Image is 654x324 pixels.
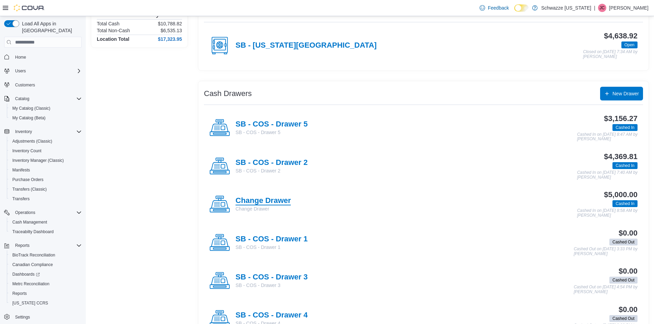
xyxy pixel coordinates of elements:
button: Purchase Orders [7,175,84,184]
a: Canadian Compliance [10,261,56,269]
h4: SB - COS - Drawer 5 [236,120,308,129]
a: Reports [10,289,30,298]
p: Cashed In on [DATE] 8:47 AM by [PERSON_NAME] [577,132,638,142]
button: Catalog [12,95,32,103]
h3: $5,000.00 [604,191,638,199]
span: Open [621,41,638,48]
button: Customers [1,80,84,90]
h3: Cash Drawers [204,89,252,98]
p: Cashed In on [DATE] 8:58 AM by [PERSON_NAME] [577,208,638,218]
a: BioTrack Reconciliation [10,251,58,259]
span: Cashed Out [609,239,638,245]
h4: SB - COS - Drawer 3 [236,273,308,282]
p: Schwazze [US_STATE] [541,4,591,12]
span: Adjustments (Classic) [12,139,52,144]
span: Metrc Reconciliation [10,280,82,288]
span: Manifests [10,166,82,174]
a: Adjustments (Classic) [10,137,55,145]
span: Transfers [10,195,82,203]
a: Transfers [10,195,32,203]
h3: $4,369.81 [604,153,638,161]
h3: $0.00 [619,267,638,275]
span: Inventory Count [12,148,42,154]
span: Cashed Out [609,315,638,322]
span: New Drawer [612,90,639,97]
span: Canadian Compliance [12,262,53,267]
span: Cash Management [10,218,82,226]
a: My Catalog (Classic) [10,104,53,112]
span: BioTrack Reconciliation [12,252,55,258]
span: My Catalog (Beta) [12,115,46,121]
button: Manifests [7,165,84,175]
div: Justin Cleer [598,4,606,12]
span: Cashed In [616,201,634,207]
a: My Catalog (Beta) [10,114,48,122]
span: Users [15,68,26,74]
span: Settings [12,313,82,321]
span: Customers [12,81,82,89]
h6: Total Non-Cash [97,28,130,33]
span: Open [624,42,634,48]
span: Reports [12,241,82,250]
span: Transfers (Classic) [10,185,82,193]
span: Washington CCRS [10,299,82,307]
span: Operations [12,208,82,217]
span: Adjustments (Classic) [10,137,82,145]
span: My Catalog (Classic) [12,106,50,111]
a: Inventory Manager (Classic) [10,156,67,165]
h4: SB - COS - Drawer 1 [236,235,308,244]
p: [PERSON_NAME] [609,4,649,12]
a: Customers [12,81,38,89]
p: SB - COS - Drawer 1 [236,244,308,251]
a: Dashboards [7,269,84,279]
p: $10,788.82 [158,21,182,26]
span: Manifests [12,167,30,173]
button: New Drawer [600,87,643,100]
h4: Location Total [97,36,129,42]
p: $6,535.13 [161,28,182,33]
a: Transfers (Classic) [10,185,49,193]
p: SB - COS - Drawer 5 [236,129,308,136]
button: Transfers [7,194,84,204]
span: Settings [15,314,30,320]
button: Traceabilty Dashboard [7,227,84,237]
span: Operations [15,210,35,215]
span: Inventory Manager (Classic) [10,156,82,165]
h6: Total Cash [97,21,119,26]
span: Catalog [15,96,29,101]
button: Operations [1,208,84,217]
span: Home [15,55,26,60]
span: Catalog [12,95,82,103]
span: Inventory Count [10,147,82,155]
span: Cashed In [612,162,638,169]
button: Operations [12,208,38,217]
img: Cova [14,4,45,11]
button: Transfers (Classic) [7,184,84,194]
span: Reports [15,243,30,248]
h3: $3,156.27 [604,115,638,123]
span: BioTrack Reconciliation [10,251,82,259]
span: Reports [10,289,82,298]
span: Transfers [12,196,30,202]
p: SB - COS - Drawer 2 [236,167,308,174]
button: Home [1,52,84,62]
h3: $0.00 [619,229,638,237]
button: Metrc Reconciliation [7,279,84,289]
p: | [594,4,595,12]
span: Cashed Out [612,239,634,245]
span: My Catalog (Classic) [10,104,82,112]
p: Cashed In on [DATE] 7:40 AM by [PERSON_NAME] [577,170,638,180]
button: Users [1,66,84,76]
a: Feedback [477,1,512,15]
span: Users [12,67,82,75]
span: Load All Apps in [GEOGRAPHIC_DATA] [19,20,82,34]
p: SB - COS - Drawer 3 [236,282,308,289]
a: Inventory Count [10,147,44,155]
span: Dashboards [12,272,40,277]
span: [US_STATE] CCRS [12,300,48,306]
h3: $0.00 [619,305,638,314]
button: Reports [12,241,32,250]
input: Dark Mode [514,4,529,12]
span: Transfers (Classic) [12,187,47,192]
